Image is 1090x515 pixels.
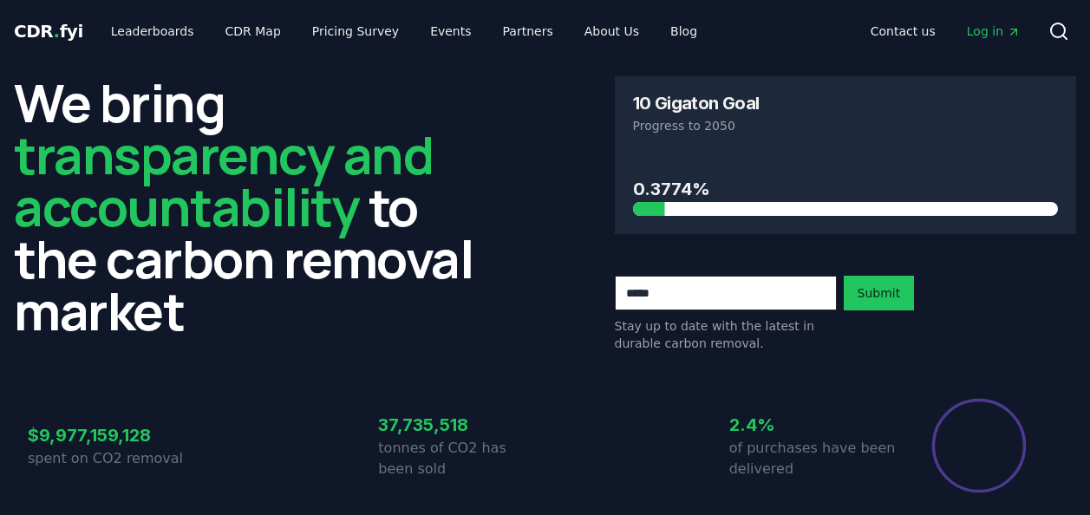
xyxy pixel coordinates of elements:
[729,412,896,438] h3: 2.4%
[14,76,476,336] h2: We bring to the carbon removal market
[298,16,413,47] a: Pricing Survey
[14,19,83,43] a: CDR.fyi
[14,21,83,42] span: CDR fyi
[97,16,208,47] a: Leaderboards
[729,438,896,479] p: of purchases have been delivered
[857,16,1035,47] nav: Main
[378,412,545,438] h3: 37,735,518
[633,95,760,112] h3: 10 Gigaton Goal
[615,317,837,352] p: Stay up to date with the latest in durable carbon removal.
[378,438,545,479] p: tonnes of CO2 has been sold
[857,16,950,47] a: Contact us
[28,422,194,448] h3: $9,977,159,128
[656,16,711,47] a: Blog
[930,397,1028,494] div: Percentage of sales delivered
[14,119,433,242] span: transparency and accountability
[54,21,60,42] span: .
[633,117,1059,134] p: Progress to 2050
[633,176,1059,202] h3: 0.3774%
[844,276,915,310] button: Submit
[571,16,653,47] a: About Us
[97,16,711,47] nav: Main
[212,16,295,47] a: CDR Map
[953,16,1035,47] a: Log in
[28,448,194,469] p: spent on CO2 removal
[967,23,1021,40] span: Log in
[489,16,567,47] a: Partners
[416,16,485,47] a: Events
